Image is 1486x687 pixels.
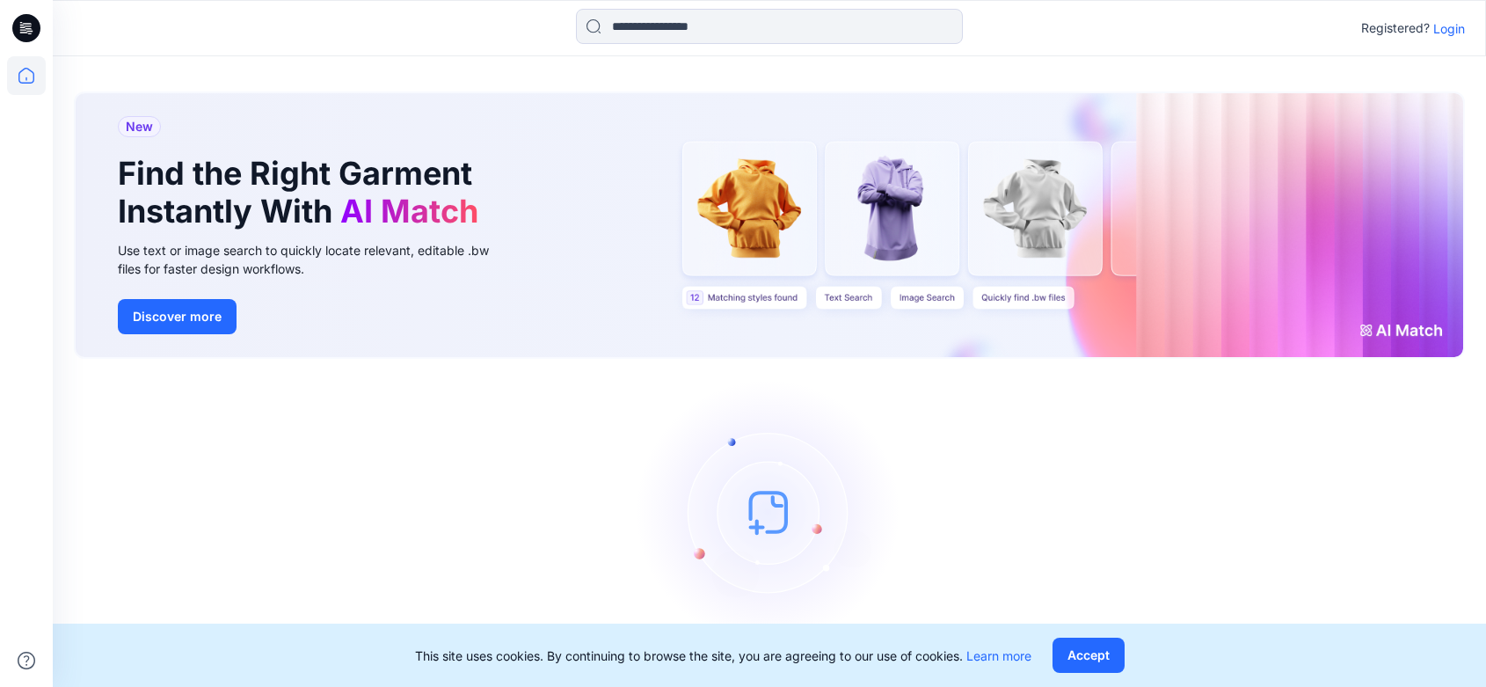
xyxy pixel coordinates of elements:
[340,192,478,230] span: AI Match
[1361,18,1430,39] p: Registered?
[415,647,1031,665] p: This site uses cookies. By continuing to browse the site, you are agreeing to our use of cookies.
[118,299,237,334] button: Discover more
[637,380,901,644] img: empty-state-image.svg
[118,241,514,278] div: Use text or image search to quickly locate relevant, editable .bw files for faster design workflows.
[126,116,153,137] span: New
[118,155,487,230] h1: Find the Right Garment Instantly With
[966,648,1031,663] a: Learn more
[1053,638,1125,673] button: Accept
[1433,19,1465,38] p: Login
